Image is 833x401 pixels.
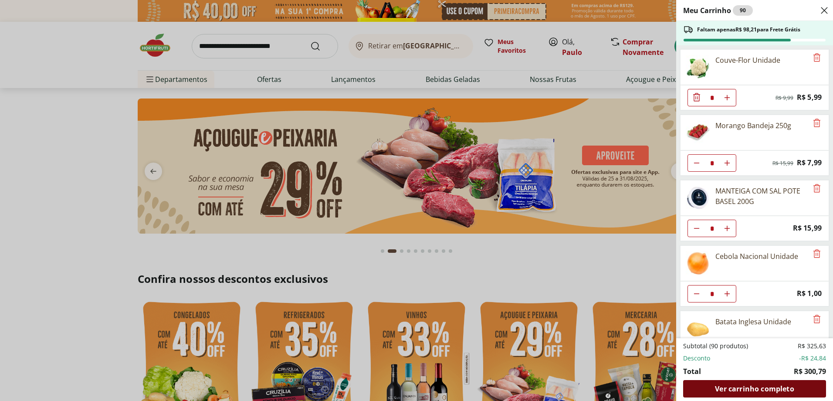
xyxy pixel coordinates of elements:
span: R$ 15,99 [772,160,793,167]
span: R$ 5,99 [797,92,822,103]
button: Remove [812,314,822,325]
span: Desconto [683,354,710,363]
div: MANTEIGA COM SAL POTE BASEL 200G [715,186,808,207]
span: R$ 9,99 [775,95,793,102]
img: Principal [686,186,710,210]
a: Ver carrinho completo [683,380,826,398]
input: Quantidade Atual [705,155,718,171]
span: -R$ 24,84 [799,354,826,363]
button: Diminuir Quantidade [688,89,705,106]
button: Aumentar Quantidade [718,285,736,302]
img: Morango Bandeja 250g [686,120,710,145]
input: Quantidade Atual [705,89,718,106]
div: Morango Bandeja 250g [715,120,791,131]
span: R$ 15,99 [793,222,822,234]
span: R$ 1,00 [797,288,822,299]
img: Batata Inglesa Unidade [686,316,710,341]
button: Diminuir Quantidade [688,154,705,172]
div: 90 [733,5,753,16]
span: R$ 300,79 [794,366,826,377]
button: Remove [812,249,822,259]
button: Aumentar Quantidade [718,154,736,172]
span: Subtotal (90 produtos) [683,342,748,350]
div: Couve-Flor Unidade [715,55,780,65]
button: Diminuir Quantidade [688,285,705,302]
button: Remove [812,184,822,194]
button: Aumentar Quantidade [718,220,736,237]
span: R$ 325,63 [798,342,826,350]
button: Remove [812,53,822,63]
button: Remove [812,118,822,129]
span: Ver carrinho completo [715,385,794,392]
img: Couve-Flor Unidade [686,55,710,79]
span: Total [683,366,701,377]
span: R$ 7,99 [797,157,822,169]
input: Quantidade Atual [705,220,718,237]
button: Aumentar Quantidade [718,89,736,106]
span: Faltam apenas R$ 98,21 para Frete Grátis [697,26,800,33]
div: Batata Inglesa Unidade [715,316,791,327]
h2: Meu Carrinho [683,5,753,16]
button: Diminuir Quantidade [688,220,705,237]
div: Cebola Nacional Unidade [715,251,798,262]
input: Quantidade Atual [705,285,718,302]
img: Cebola Nacional Unidade [686,251,710,275]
